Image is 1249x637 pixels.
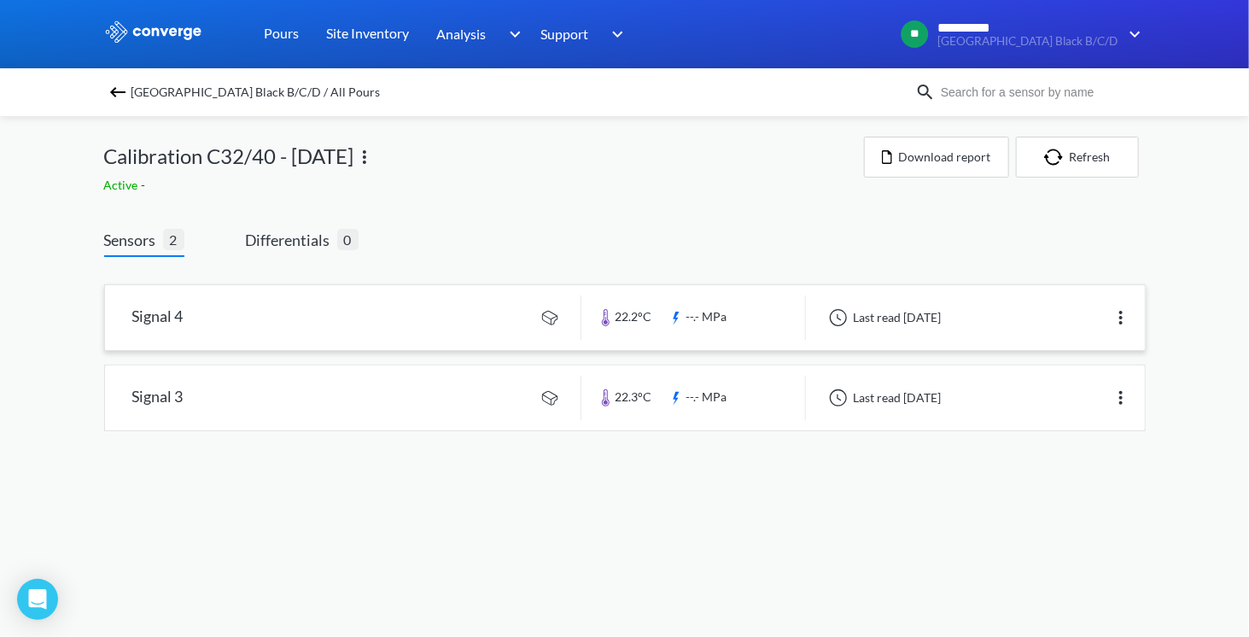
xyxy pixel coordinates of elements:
img: icon-search.svg [915,82,936,102]
img: logo_ewhite.svg [104,20,203,43]
span: 2 [163,229,184,250]
span: 0 [337,229,359,250]
img: backspace.svg [108,82,128,102]
span: Calibration C32/40 - [DATE] [104,140,354,172]
img: icon-refresh.svg [1044,149,1070,166]
span: Support [541,23,589,44]
span: - [142,178,149,192]
img: more.svg [354,147,375,167]
span: Analysis [437,23,487,44]
img: downArrow.svg [498,24,525,44]
button: Download report [864,137,1009,178]
span: [GEOGRAPHIC_DATA] Black B/C/D / All Pours [131,80,381,104]
span: [GEOGRAPHIC_DATA] Black B/C/D [938,35,1118,48]
img: downArrow.svg [1118,24,1146,44]
span: Active [104,178,142,192]
img: more.svg [1111,388,1131,408]
button: Refresh [1016,137,1139,178]
span: Differentials [246,228,337,252]
img: more.svg [1111,307,1131,328]
input: Search for a sensor by name [936,83,1142,102]
div: Open Intercom Messenger [17,579,58,620]
img: downArrow.svg [601,24,628,44]
span: Sensors [104,228,163,252]
img: icon-file.svg [882,150,892,164]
